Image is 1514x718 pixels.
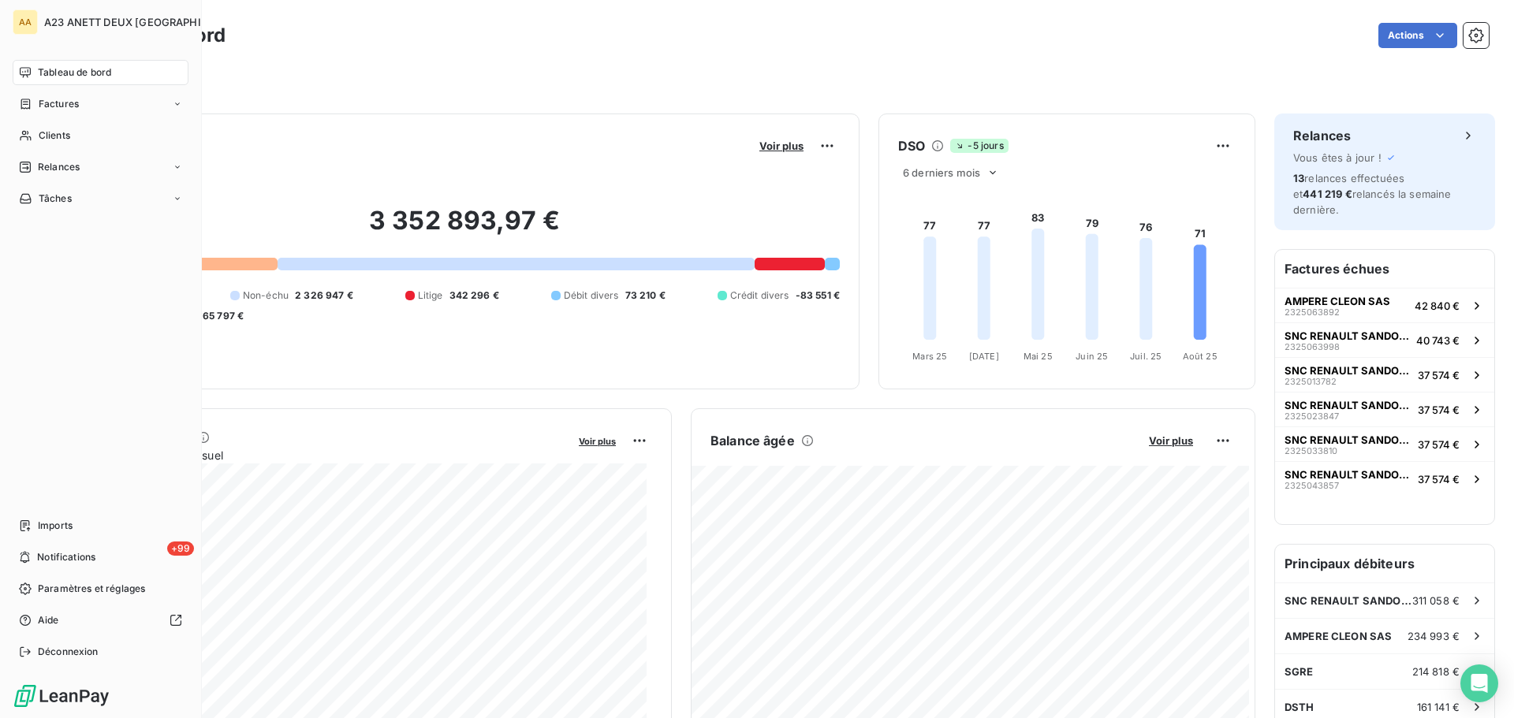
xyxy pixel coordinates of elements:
[1275,461,1494,496] button: SNC RENAULT SANDOUVILLE232504385737 574 €
[1275,288,1494,322] button: AMPERE CLEON SAS232506389242 840 €
[1293,126,1351,145] h6: Relances
[1303,188,1352,200] span: 441 219 €
[1285,701,1314,713] span: DSTH
[44,16,244,28] span: A23 ANETT DEUX [GEOGRAPHIC_DATA]
[1275,392,1494,426] button: SNC RENAULT SANDOUVILLE232502384737 574 €
[1418,438,1460,451] span: 37 574 €
[1285,307,1340,317] span: 2325063892
[625,288,666,303] span: 73 210 €
[1275,545,1494,582] h6: Principaux débiteurs
[418,288,443,303] span: Litige
[38,519,73,533] span: Imports
[903,166,980,179] span: 6 derniers mois
[1408,630,1460,642] span: 234 993 €
[13,123,188,148] a: Clients
[796,288,840,303] span: -83 551 €
[564,288,619,303] span: Débit divers
[1285,665,1314,678] span: SGRE
[759,140,804,152] span: Voir plus
[1412,665,1460,678] span: 214 818 €
[898,136,925,155] h6: DSO
[1275,426,1494,461] button: SNC RENAULT SANDOUVILLE232503381037 574 €
[730,288,789,303] span: Crédit divers
[1275,357,1494,392] button: SNC RENAULT SANDOUVILLE232501378237 574 €
[1144,433,1198,448] button: Voir plus
[13,186,188,211] a: Tâches
[755,139,808,153] button: Voir plus
[1418,404,1460,416] span: 37 574 €
[39,97,79,111] span: Factures
[1285,433,1411,446] span: SNC RENAULT SANDOUVILLE
[1275,250,1494,288] h6: Factures échues
[37,550,95,564] span: Notifications
[1285,399,1411,411] span: SNC RENAULT SANDOUVILLE
[574,433,621,448] button: Voir plus
[1285,481,1339,490] span: 2325043857
[39,128,70,143] span: Clients
[1130,351,1162,362] tspan: Juil. 25
[39,192,72,206] span: Tâches
[38,65,111,80] span: Tableau de bord
[13,513,188,538] a: Imports
[1285,295,1390,307] span: AMPERE CLEON SAS
[1285,329,1410,342] span: SNC RENAULT SANDOUVILLE
[13,154,188,180] a: Relances
[13,60,188,85] a: Tableau de bord
[89,205,840,252] h2: 3 352 893,97 €
[1285,377,1337,386] span: 2325013782
[243,288,289,303] span: Non-échu
[1285,364,1411,377] span: SNC RENAULT SANDOUVILLE
[1285,468,1411,481] span: SNC RENAULT SANDOUVILLE
[38,160,80,174] span: Relances
[1415,299,1460,312] span: 42 840 €
[1285,342,1340,352] span: 2325063998
[1412,594,1460,607] span: 311 058 €
[1293,151,1382,164] span: Vous êtes à jour !
[1076,351,1108,362] tspan: Juin 25
[38,582,145,596] span: Paramètres et réglages
[38,613,59,627] span: Aide
[13,608,188,633] a: Aide
[1285,630,1392,642] span: AMPERE CLEON SAS
[912,351,947,362] tspan: Mars 25
[969,351,999,362] tspan: [DATE]
[13,91,188,117] a: Factures
[579,436,616,447] span: Voir plus
[1024,351,1053,362] tspan: Mai 25
[1378,23,1457,48] button: Actions
[13,576,188,601] a: Paramètres et réglages
[167,541,194,556] span: +99
[1293,172,1452,216] span: relances effectuées et relancés la semaine dernière.
[1293,172,1304,184] span: 13
[449,288,499,303] span: 342 296 €
[1285,446,1337,456] span: 2325033810
[1183,351,1218,362] tspan: Août 25
[710,431,795,450] h6: Balance âgée
[1417,701,1460,713] span: 161 141 €
[1149,434,1193,447] span: Voir plus
[950,139,1008,153] span: -5 jours
[295,288,353,303] span: 2 326 947 €
[38,645,99,659] span: Déconnexion
[1416,334,1460,347] span: 40 743 €
[1275,322,1494,357] button: SNC RENAULT SANDOUVILLE232506399840 743 €
[198,309,244,323] span: -65 797 €
[1285,411,1339,421] span: 2325023847
[13,9,38,35] div: AA
[1418,473,1460,485] span: 37 574 €
[1285,594,1412,607] span: SNC RENAULT SANDOUVILLE
[89,447,568,463] span: Chiffre d'affaires mensuel
[13,683,110,709] img: Logo LeanPay
[1418,369,1460,381] span: 37 574 €
[1460,664,1498,702] div: Open Intercom Messenger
